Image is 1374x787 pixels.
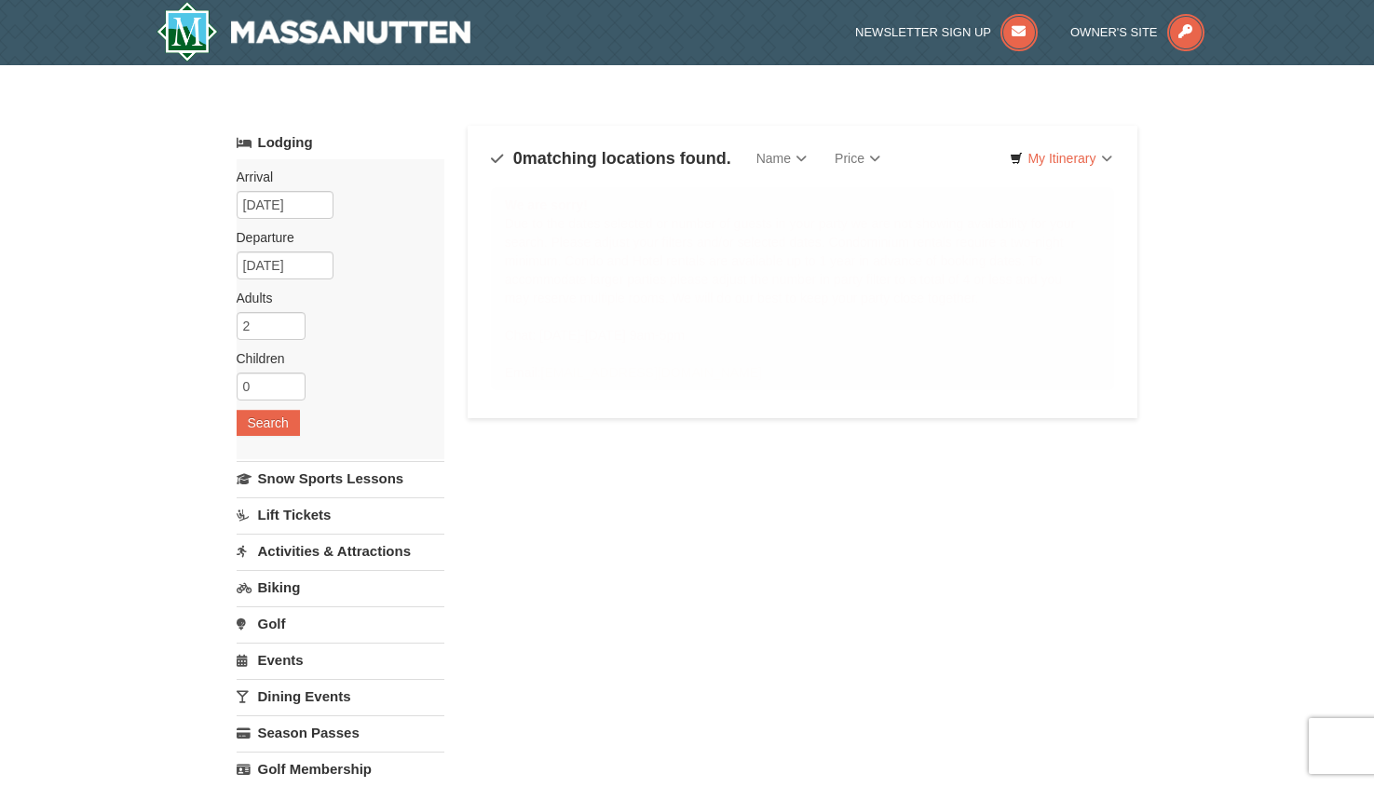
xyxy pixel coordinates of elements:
[237,497,444,532] a: Lift Tickets
[491,187,1115,390] div: Due to the dates selected or number of guests in your party we are not showing availability for y...
[821,140,894,177] a: Price
[156,2,471,61] a: Massanutten Resort
[237,752,444,786] a: Golf Membership
[855,25,1038,39] a: Newsletter Sign Up
[237,715,444,750] a: Season Passes
[237,461,444,495] a: Snow Sports Lessons
[1070,25,1204,39] a: Owner's Site
[237,289,430,307] label: Adults
[1070,25,1158,39] span: Owner's Site
[237,570,444,604] a: Biking
[237,679,444,713] a: Dining Events
[237,228,430,247] label: Departure
[237,168,430,186] label: Arrival
[237,126,444,159] a: Lodging
[505,197,588,212] strong: We are sorry!
[237,349,430,368] label: Children
[237,643,444,677] a: Events
[742,140,821,177] a: Name
[237,606,444,641] a: Golf
[156,2,471,61] img: Massanutten Resort Logo
[237,410,300,436] button: Search
[855,25,991,39] span: Newsletter Sign Up
[541,365,762,380] a: [EMAIL_ADDRESS][DOMAIN_NAME]
[237,534,444,568] a: Activities & Attractions
[998,144,1123,172] a: My Itinerary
